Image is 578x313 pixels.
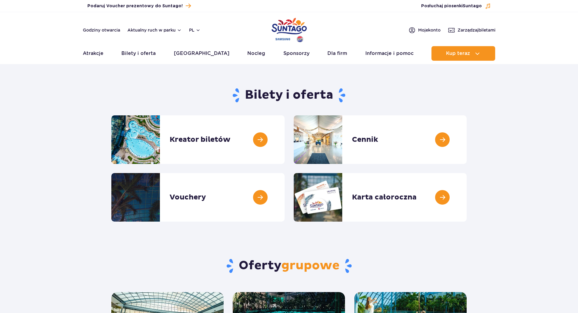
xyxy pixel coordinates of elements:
a: [GEOGRAPHIC_DATA] [174,46,229,61]
span: grupowe [281,258,340,273]
h1: Bilety i oferta [111,87,467,103]
a: Podaruj Voucher prezentowy do Suntago! [87,2,191,10]
a: Informacje i pomoc [365,46,414,61]
a: Godziny otwarcia [83,27,120,33]
a: Sponsorzy [283,46,309,61]
span: Kup teraz [446,51,470,56]
span: Posłuchaj piosenki [421,3,482,9]
span: Moje konto [418,27,441,33]
span: Zarządzaj biletami [458,27,495,33]
a: Atrakcje [83,46,103,61]
h2: Oferty [111,258,467,274]
button: Posłuchaj piosenkiSuntago [421,3,491,9]
a: Nocleg [247,46,265,61]
button: Kup teraz [431,46,495,61]
a: Dla firm [327,46,347,61]
span: Podaruj Voucher prezentowy do Suntago! [87,3,183,9]
a: Mojekonto [408,26,441,34]
a: Bilety i oferta [121,46,156,61]
span: Suntago [463,4,482,8]
button: Aktualny ruch w parku [127,28,182,32]
a: Park of Poland [272,15,307,43]
button: pl [189,27,201,33]
a: Zarządzajbiletami [448,26,495,34]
